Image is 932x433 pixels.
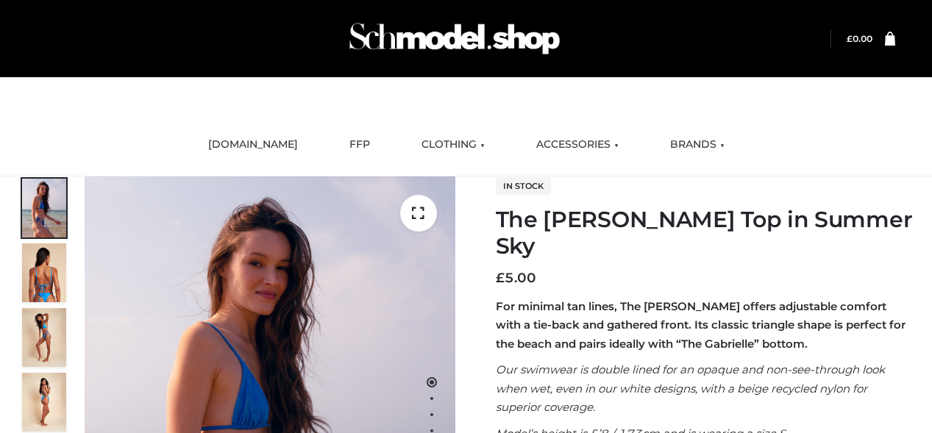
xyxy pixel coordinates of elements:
img: 5.Alex-top_CN-1-1_1-1.jpg [22,243,66,302]
em: Our swimwear is double lined for an opaque and non-see-through look when wet, even in our white d... [496,362,885,414]
a: £0.00 [847,33,872,44]
span: In stock [496,177,551,195]
a: FFP [338,129,381,161]
bdi: 0.00 [847,33,872,44]
strong: For minimal tan lines, The [PERSON_NAME] offers adjustable comfort with a tie-back and gathered f... [496,299,906,351]
a: ACCESSORIES [525,129,630,161]
h1: The [PERSON_NAME] Top in Summer Sky [496,207,914,260]
span: £ [496,270,505,286]
img: Schmodel Admin 964 [344,10,565,68]
img: 1.Alex-top_SS-1_4464b1e7-c2c9-4e4b-a62c-58381cd673c0-1.jpg [22,179,66,237]
img: 4.Alex-top_CN-1-1-2.jpg [22,308,66,367]
a: [DOMAIN_NAME] [197,129,309,161]
span: £ [847,33,853,44]
bdi: 5.00 [496,270,536,286]
a: CLOTHING [410,129,496,161]
a: BRANDS [659,129,736,161]
img: 3.Alex-top_CN-1-1-2.jpg [22,373,66,432]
